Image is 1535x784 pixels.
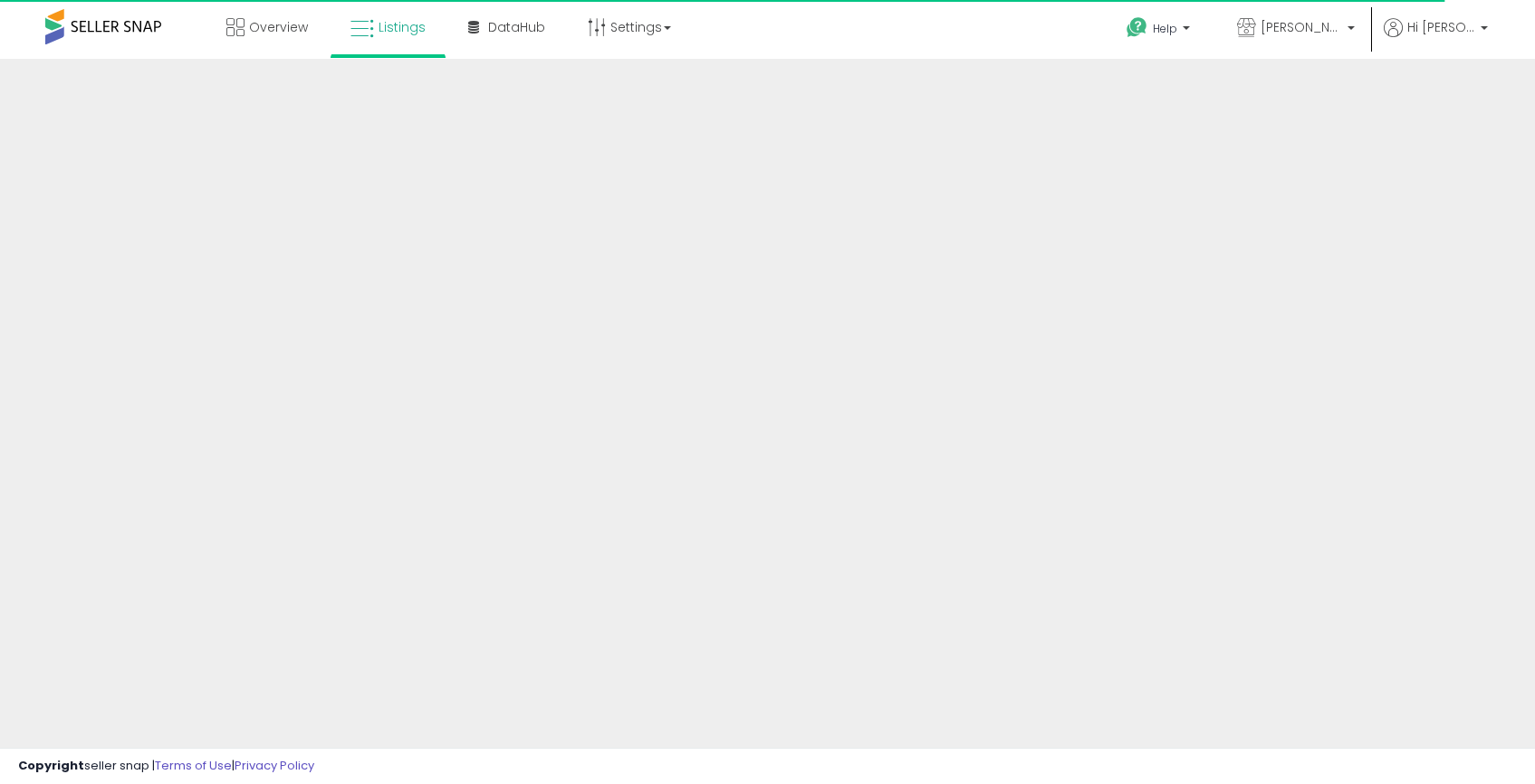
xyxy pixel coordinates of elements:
span: DataHub [488,18,545,36]
span: Listings [379,18,426,36]
span: Hi [PERSON_NAME] [1407,18,1475,36]
div: seller snap | | [18,758,314,775]
span: Help [1153,21,1177,36]
a: Terms of Use [155,757,232,774]
a: Help [1112,3,1208,59]
a: Hi [PERSON_NAME] [1384,18,1488,59]
strong: Copyright [18,757,84,774]
span: Overview [249,18,308,36]
span: [PERSON_NAME] [1261,18,1342,36]
a: Privacy Policy [235,757,314,774]
i: Get Help [1126,16,1148,39]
